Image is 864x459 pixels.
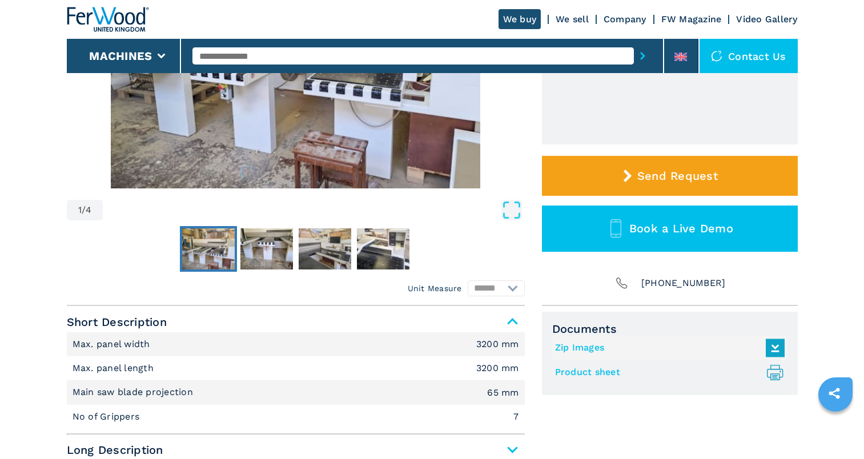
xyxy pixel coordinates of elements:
[637,169,718,183] span: Send Request
[542,206,798,252] button: Book a Live Demo
[86,206,91,215] span: 4
[296,226,353,272] button: Go to Slide 3
[67,7,149,32] img: Ferwood
[499,9,541,29] a: We buy
[629,222,733,235] span: Book a Live Demo
[555,363,779,382] a: Product sheet
[552,322,787,336] span: Documents
[182,228,235,269] img: b56ca73c259e668177417e270059aec4
[73,410,143,423] p: No of Grippers
[238,226,295,272] button: Go to Slide 2
[641,275,726,291] span: [PHONE_NUMBER]
[513,412,519,421] em: 7
[357,228,409,269] img: 051b3f79fc213b529e9ec02bc03b3005
[614,275,630,291] img: Phone
[299,228,351,269] img: 08aeb5e827b78f4e36c2aee5b9b51da0
[476,364,519,373] em: 3200 mm
[555,339,779,357] a: Zip Images
[661,14,722,25] a: FW Magazine
[78,206,82,215] span: 1
[815,408,855,450] iframe: Chat
[355,226,412,272] button: Go to Slide 4
[604,14,646,25] a: Company
[73,338,153,351] p: Max. panel width
[180,226,237,272] button: Go to Slide 1
[542,156,798,196] button: Send Request
[82,206,86,215] span: /
[556,14,589,25] a: We sell
[106,200,521,220] button: Open Fullscreen
[240,228,293,269] img: 278dd8de3ae8cd11d7ad4c515ed668a8
[89,49,152,63] button: Machines
[476,340,519,349] em: 3200 mm
[700,39,798,73] div: Contact us
[711,50,722,62] img: Contact us
[634,43,652,69] button: submit-button
[67,312,525,332] span: Short Description
[408,283,462,294] em: Unit Measure
[73,386,196,398] p: Main saw blade projection
[820,379,849,408] a: sharethis
[67,226,525,272] nav: Thumbnail Navigation
[67,332,525,429] div: Short Description
[736,14,797,25] a: Video Gallery
[487,388,519,397] em: 65 mm
[73,362,157,375] p: Max. panel length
